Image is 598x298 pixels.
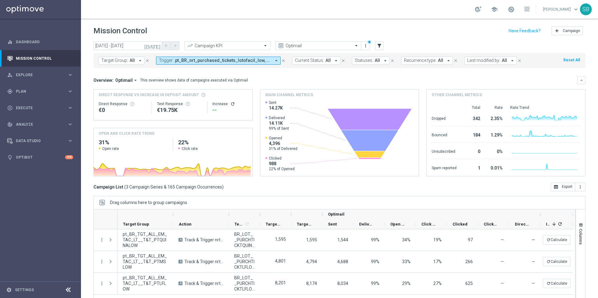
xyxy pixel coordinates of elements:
i: [DATE] [144,43,161,49]
input: Have Feedback? [509,29,541,33]
i: more_vert [363,43,368,48]
i: arrow_drop_down [133,77,138,83]
span: 3 Campaign Series & 165 Campaign Occurrences [126,184,222,190]
div: This overview shows data of campaigns executed via Optimail [140,77,248,83]
i: refresh [558,221,562,226]
span: — [532,281,535,286]
i: filter_alt [377,43,382,49]
i: keyboard_arrow_down [579,78,584,82]
div: +10 [65,155,73,159]
span: 266 [465,259,473,264]
label: 1,595 [275,236,286,242]
i: open_in_browser [553,184,558,189]
span: Statuses: [355,58,373,63]
div: Rate Trend [510,105,580,110]
span: All [375,58,380,63]
i: refresh [546,281,551,286]
div: Spam reported [432,162,457,172]
div: play_circle_outline Execute keyboard_arrow_right [7,105,74,110]
span: 22% of Opened [269,166,295,171]
button: Target Group: All arrow_drop_down [98,57,145,65]
div: Press SPACE to select this row. [94,251,117,273]
div: Press SPACE to select this row. [94,229,117,251]
span: Direct Response VS Increase In Deposit Amount [99,92,199,98]
i: add [554,28,559,33]
span: Trigger: [159,58,173,63]
span: Increase [546,222,550,226]
i: more_vert [99,237,105,243]
i: keyboard_arrow_right [67,105,73,111]
span: Target Group: [101,58,128,63]
button: refreshCalculate [543,235,571,244]
span: BR_LOT__PURCHTICKTQUINALOW__ALL_EMA_T&T_LT [234,231,255,248]
i: play_circle_outline [7,105,13,111]
span: pt_BR_nrt_purchased_tickets_lotofacil_low pt_BR_nrt_purchased_tickets_megasena_low pt_BR_nrt_purc... [175,58,271,63]
span: Calculate column [557,221,562,227]
button: refreshCalculate [543,257,571,266]
i: arrow_drop_down [446,58,451,63]
h2: 31% [99,139,168,146]
div: Explore [7,72,67,78]
span: 1,544 [337,237,348,242]
i: settings [6,287,12,293]
span: — [501,281,504,286]
span: Campaign [563,29,580,33]
i: more_vert [99,281,105,286]
button: more_vert [575,183,586,191]
span: Execute [16,106,67,110]
span: 625 [465,281,473,286]
span: Delivery Rate = Delivered / Sent [371,237,379,242]
span: school [491,6,498,13]
span: Targeted Customers [266,222,281,226]
h1: Mission Control [93,26,147,35]
button: Optimail arrow_drop_down [113,77,140,83]
span: Open rate [102,146,119,151]
div: Dashboard [7,34,73,50]
span: Open Rate = Opened / Delivered [402,281,411,286]
div: 184 [464,129,480,139]
i: arrow_drop_down [510,58,515,63]
button: refreshCalculate [543,279,571,288]
i: refresh [546,259,551,264]
span: All [502,58,507,63]
span: 8,174 [306,281,317,286]
span: BR_LOT__PURCHTICKTLFLOWMSLOW__ALL_EMA_T&T_LT [234,253,255,270]
span: Click Rate = Clicked / Opened [433,237,442,242]
span: 4,396 [269,141,297,146]
span: 4,688 [337,259,348,264]
button: person_search Explore keyboard_arrow_right [7,72,74,77]
div: 1 [464,162,480,172]
i: close [390,58,395,63]
i: close [341,58,345,63]
span: — [501,259,504,264]
span: Explore [16,73,67,77]
div: 342 [464,113,480,123]
span: Optimail [328,212,344,217]
div: 0 [464,146,480,156]
h4: Other channel metrics [432,92,482,98]
i: arrow_drop_down [137,58,143,63]
button: Statuses: All arrow_drop_down [352,57,390,65]
span: ( [124,184,126,190]
i: preview [278,43,284,49]
i: more_vert [578,184,583,189]
span: keyboard_arrow_down [572,6,579,13]
button: Trigger: pt_BR_nrt_purchased_tickets_lotofacil_low, pt_BR_nrt_purchased_tickets_megasena_low, pt_... [156,57,281,65]
button: arrow_forward [171,41,179,50]
div: Press SPACE to select this row. [117,251,573,273]
i: close [281,58,286,63]
span: pt_BR_TGT_ALL_EM_TAC_LT__T&T_PTQUINALOW [123,231,168,248]
div: 0% [488,146,503,156]
span: Delivery Rate [359,222,374,226]
div: Press SPACE to select this row. [94,273,117,295]
span: All [438,58,443,63]
span: Open Rate = Opened / Delivered [402,237,411,242]
span: — [532,259,535,264]
ng-select: Optimail [275,41,361,50]
div: Dropped [432,113,457,123]
span: Track & Trigger nrt_purchased_tickets [184,237,224,243]
div: SB [580,3,592,15]
span: Delivery Rate = Delivered / Sent [371,281,379,286]
button: Current Status: All arrow_drop_down [292,57,340,65]
div: Mission Control [7,50,73,67]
